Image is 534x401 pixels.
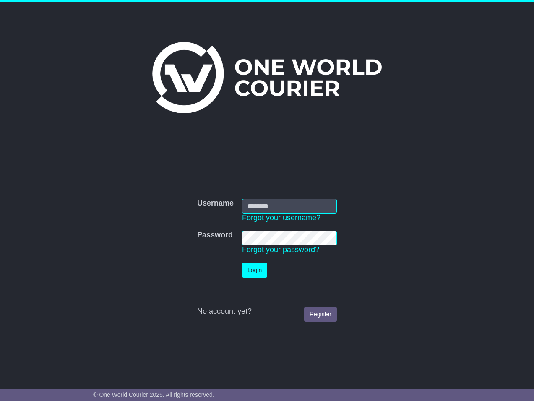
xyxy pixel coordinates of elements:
[242,245,319,254] a: Forgot your password?
[152,42,381,113] img: One World
[93,391,214,398] span: © One World Courier 2025. All rights reserved.
[197,231,233,240] label: Password
[304,307,337,322] a: Register
[242,214,320,222] a: Forgot your username?
[197,307,337,316] div: No account yet?
[242,263,267,278] button: Login
[197,199,234,208] label: Username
